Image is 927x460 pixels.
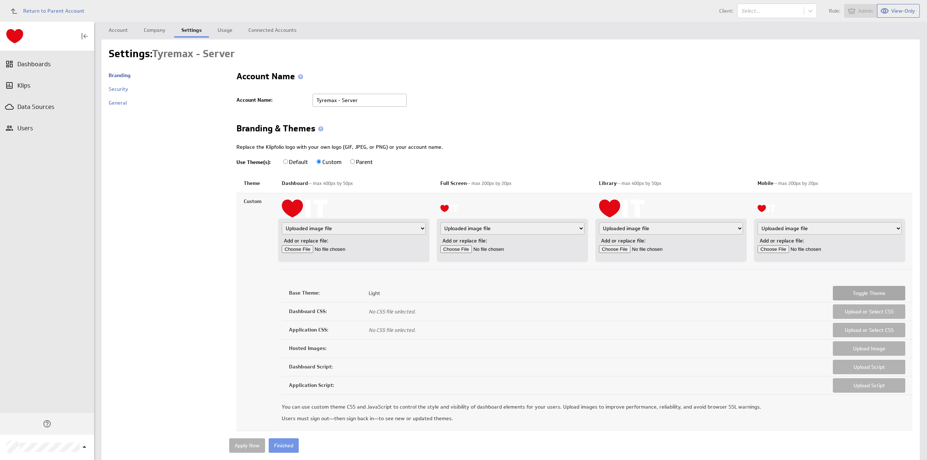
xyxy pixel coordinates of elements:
button: Toggle Theme [833,286,905,300]
span: -- max 200px by 20px [773,180,818,186]
a: Usage [210,22,240,36]
img: Klipfolio logo [758,205,776,212]
span: No CSS file selected. [369,327,416,333]
th: Library [595,173,754,193]
div: Help [41,418,53,430]
a: Connected Accounts [241,22,304,36]
a: Account [101,22,135,36]
a: Company [137,22,173,36]
button: Upload or Select CSS [833,304,905,319]
td: Hosted Images: [282,339,369,358]
span: Light [369,290,380,296]
button: Upload Script [833,360,905,374]
div: Go to Dashboards [6,29,43,43]
button: Upload Script [833,378,905,393]
img: Klipfolio logo [6,29,43,43]
img: Klipfolio logo [440,205,458,212]
th: Mobile [754,173,913,193]
button: View as View-Only [877,4,920,18]
label: Default [283,159,315,165]
p: You can use custom theme CSS and JavaScript to control the style and visibility of dashboard elem... [282,404,898,411]
span: Return to Parent Account [23,8,84,13]
div: Add or replace file: [758,235,902,245]
span: Client: [719,8,734,13]
h1: Settings: [109,47,235,61]
p: Users must sign out—then sign back in—to see new or updated themes. [282,415,898,422]
input: Apply Now [229,438,265,453]
div: Add or replace file: [440,235,584,245]
input: Finished [269,438,299,453]
span: -- max 400px by 50px [308,180,353,186]
button: Upload Image [833,341,905,356]
div: Users [17,124,77,132]
a: Settings [174,22,209,36]
div: Klips [17,81,77,89]
div: Collapse [79,30,91,42]
label: Account Name: [236,97,273,103]
div: Select... [741,8,800,13]
td: Dashboard Script: [282,358,369,376]
div: Replace the Klipfolio logo with your own logo (GIF, JPEG, or PNG) or your account name. [236,143,913,151]
span: Role: [829,8,840,13]
input: Parent [350,159,355,164]
a: Security [109,86,128,92]
h2: Branding & Themes [236,124,326,136]
a: Branding [109,72,131,79]
img: Klipfolio logo [282,199,327,218]
a: General [109,100,127,106]
td: Custom [236,193,278,431]
th: Dashboard [278,173,437,193]
div: Add or replace file: [599,235,743,245]
td: Base Theme: [282,284,369,303]
span: View-Only [891,8,915,14]
div: Data Sources [17,103,77,111]
div: Dashboards [17,60,77,68]
span: -- max 200px by 20px [467,180,512,186]
div: Add or replace file: [282,235,426,245]
h2: Account Name [236,72,306,84]
img: Klipfolio logo [599,199,645,218]
button: View as Admin [844,4,877,18]
span: Tyremax - Server [152,47,235,60]
td: Application CSS: [282,321,369,339]
span: No CSS file selected. [369,308,416,315]
td: Dashboard CSS: [282,303,369,321]
input: Default [283,159,288,164]
span: Admin [858,8,873,14]
span: Use Theme(s): [236,159,282,165]
th: Theme [236,173,278,193]
span: -- max 400px by 50px [617,180,662,186]
label: Custom [316,159,349,165]
button: Upload or Select CSS [833,323,905,337]
a: Return to Parent Account [6,3,84,19]
td: Application Script: [282,376,369,395]
th: Full Screen [437,173,595,193]
label: Parent [350,159,373,165]
input: Custom [316,159,321,164]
